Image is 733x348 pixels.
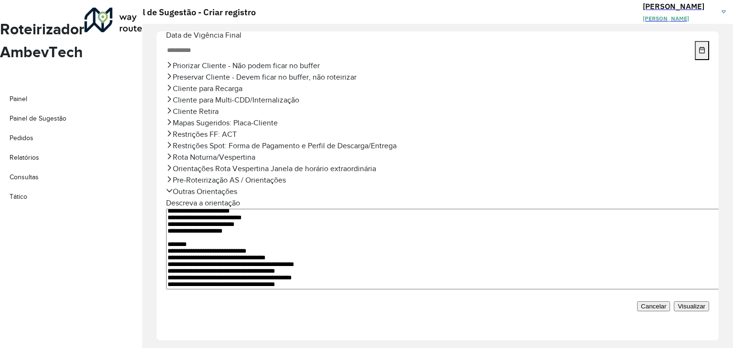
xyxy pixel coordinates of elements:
[173,142,397,150] span: Restrições Spot: Forma de Pagamento e Perfil de Descarga/Entrega
[173,85,242,92] span: Cliente para Recarga
[10,113,66,123] span: Painel de Sugestão
[166,163,709,174] a: Orientações Rota Vespertina Janela de horário extraordinária
[10,172,39,182] span: Consultas
[166,31,241,39] label: Data de Vigência Final
[10,192,27,202] span: Tático
[166,106,709,117] a: Cliente Retira
[173,119,278,127] span: Mapas Sugeridos: Placa-Cliente
[166,199,240,207] label: Descreva a orientação
[10,133,33,143] span: Pedidos
[173,131,237,138] span: Restrições FF: ACT
[110,6,256,19] h2: Painel de Sugestão - Criar registro
[166,140,709,152] a: Restrições Spot: Forma de Pagamento e Perfil de Descarga/Entrega
[643,15,689,22] span: [PERSON_NAME]
[10,94,27,104] span: Painel
[674,301,709,311] button: Visualizar
[166,129,709,140] a: Restrições FF: ACT
[173,165,376,173] span: Orientações Rota Vespertina Janela de horário extraordinária
[643,0,733,23] a: [PERSON_NAME][PERSON_NAME]
[173,188,237,195] span: Outras Orientações
[173,96,299,104] span: Cliente para Multi-CDD/Internalização
[173,154,255,161] span: Rota Noturna/Vespertina
[637,301,670,311] button: Cancelar
[173,176,286,184] span: Pre-Roteirização AS / Orientações
[10,153,39,163] span: Relatórios
[173,73,356,81] span: Preservar Cliente - Devem ficar no buffer, não roteirizar
[166,152,709,163] a: Rota Noturna/Vespertina
[166,94,709,106] a: Cliente para Multi-CDD/Internalização
[166,186,709,197] a: Outras Orientações
[166,117,709,129] a: Mapas Sugeridos: Placa-Cliente
[173,62,320,70] span: Priorizar Cliente - Não podem ficar no buffer
[641,303,666,310] span: Cancelar
[678,303,705,310] span: Visualizar
[695,41,709,60] button: Choose Date
[173,108,219,115] span: Cliente Retira
[166,83,709,94] a: Cliente para Recarga
[166,174,709,186] a: Pre-Roteirização AS / Orientações
[643,0,714,12] h3: [PERSON_NAME]
[166,72,709,83] a: Preservar Cliente - Devem ficar no buffer, não roteirizar
[166,60,709,72] a: Priorizar Cliente - Não podem ficar no buffer
[166,197,709,293] div: Outras Orientações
